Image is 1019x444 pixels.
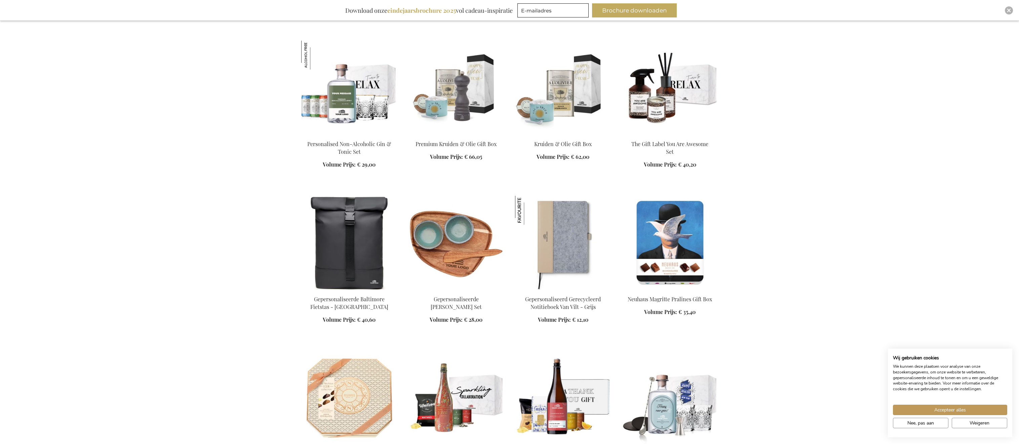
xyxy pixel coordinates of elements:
span: € 62,00 [571,153,589,160]
button: Pas cookie voorkeuren aan [893,418,948,428]
a: Volume Prijs: € 40,20 [644,161,696,169]
img: Neuhaus Magritte Pralines Gift Box [622,196,718,290]
a: The Gift Label You Are Awesome Set [631,140,708,155]
a: Volume Prijs: € 28,00 [430,316,482,324]
b: eindejaarsbrochure 2025 [387,6,456,14]
a: Personalised Non-Alcoholic Gin & Tonic Set Personalised Non-Alcoholic Gin & Tonic Set [301,132,397,138]
a: Volume Prijs: € 62,00 [537,153,589,161]
span: Weigeren [970,419,989,427]
img: Close [1007,8,1011,12]
img: Gepersonaliseerd Gerecycleerd Notitieboek Van Vilt - Grijs [515,196,544,225]
a: Gepersonaliseerd Gerecycleerd Notitieboek Van Vilt - Grijs [525,296,601,310]
img: Premium Kruiden & Olie Gift Box [408,41,504,135]
span: Volume Prijs: [430,153,463,160]
a: The Gift Label You Are Awesome Set [622,132,718,138]
a: Personalised Recycled Felt Notebook - Grey Gepersonaliseerd Gerecycleerd Notitieboek Van Vilt - G... [515,287,611,294]
a: Volume Prijs: € 29,00 [323,161,376,169]
h2: Wij gebruiken cookies [893,355,1007,361]
span: Volume Prijs: [538,316,571,323]
span: € 66,05 [464,153,482,160]
button: Accepteer alle cookies [893,405,1007,415]
a: Kruiden & Olie Gift Box [515,132,611,138]
img: Kruiden & Olie Gift Box [515,41,611,135]
a: Personalised Baltimore Bike Bag - Black [301,287,397,294]
a: Neuhaus Magritte Pralines Gift Box [622,287,718,294]
div: Download onze vol cadeau-inspiratie [342,3,516,17]
span: Volume Prijs: [644,161,677,168]
input: E-mailadres [517,3,589,17]
span: Nee, pas aan [907,419,934,427]
span: Volume Prijs: [430,316,463,323]
button: Brochure downloaden [592,3,677,17]
div: Close [1005,6,1013,14]
a: Volume Prijs: € 12,10 [538,316,588,324]
p: We kunnen deze plaatsen voor analyse van onze bezoekersgegevens, om onze website te verbeteren, g... [893,364,1007,392]
a: Kruiden & Olie Gift Box [534,140,592,147]
img: Personalised Baltimore Bike Bag - Black [301,196,397,290]
form: marketing offers and promotions [517,3,591,19]
a: Gepersonaliseerde Nomimono Tapas Set [408,287,504,294]
a: Volume Prijs: € 66,05 [430,153,482,161]
button: Alle cookies weigeren [952,418,1007,428]
a: Volume Prijs: € 35,40 [644,308,696,316]
img: The Gift Label You Are Awesome Set [622,41,718,135]
span: Volume Prijs: [644,308,677,315]
img: Gepersonaliseerde Nomimono Tapas Set [408,196,504,290]
img: Personalised Non-Alcoholic Gin & Tonic Set [301,41,397,135]
span: Volume Prijs: [537,153,570,160]
span: € 40,20 [678,161,696,168]
span: Accepteer alles [934,406,966,413]
img: Personalised Non-Alcoholic Gin & Tonic Set [301,41,330,70]
a: Premium Kruiden & Olie Gift Box [416,140,497,147]
span: € 12,10 [572,316,588,323]
span: € 28,00 [464,316,482,323]
a: Gepersonaliseerde Baltimore Fietstas - [GEOGRAPHIC_DATA] [310,296,388,310]
img: Personalised Recycled Felt Notebook - Grey [515,196,611,290]
a: Personalised Non-Alcoholic Gin & Tonic Set [307,140,391,155]
span: € 40,60 [357,316,376,323]
a: Premium Kruiden & Olie Gift Box [408,132,504,138]
span: € 35,40 [678,308,696,315]
a: Neuhaus Magritte Pralines Gift Box [628,296,712,303]
span: € 29,00 [357,161,376,168]
span: Volume Prijs: [323,316,356,323]
a: Volume Prijs: € 40,60 [323,316,376,324]
a: Gepersonaliseerde [PERSON_NAME] Set [431,296,482,310]
span: Volume Prijs: [323,161,356,168]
